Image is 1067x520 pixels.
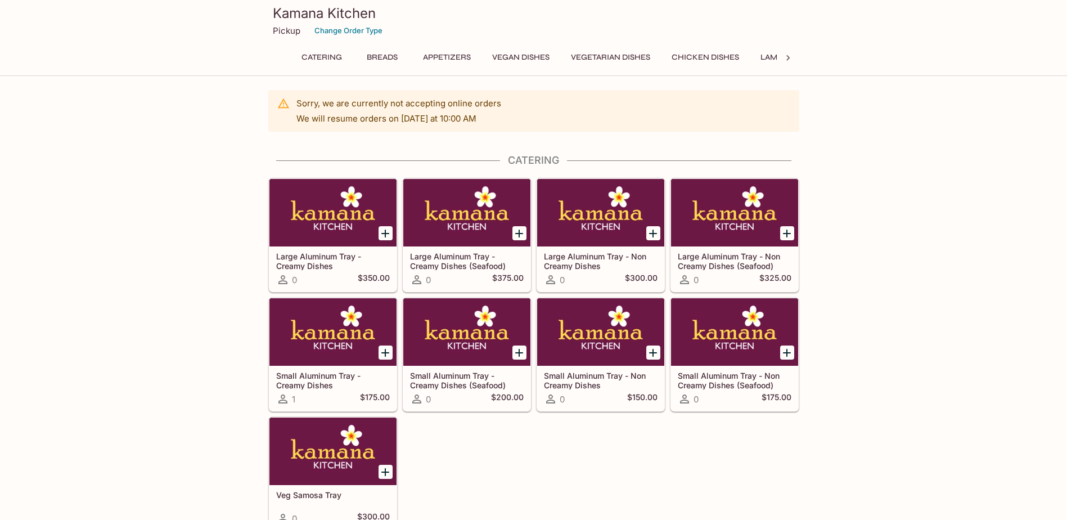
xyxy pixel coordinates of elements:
span: 0 [560,394,565,405]
h5: Large Aluminum Tray - Non Creamy Dishes (Seafood) [678,252,791,270]
button: Add Veg Samosa Tray [379,465,393,479]
button: Vegan Dishes [486,50,556,65]
span: 0 [694,275,699,285]
a: Small Aluminum Tray - Non Creamy Dishes0$150.00 [537,298,665,411]
h5: $325.00 [759,273,791,286]
p: Sorry, we are currently not accepting online orders [296,98,501,109]
button: Add Small Aluminum Tray - Creamy Dishes [379,346,393,360]
button: Add Large Aluminum Tray - Non Creamy Dishes [646,226,660,240]
a: Small Aluminum Tray - Non Creamy Dishes (Seafood)0$175.00 [670,298,799,411]
span: 0 [560,275,565,285]
h5: Small Aluminum Tray - Non Creamy Dishes (Seafood) [678,371,791,389]
a: Small Aluminum Tray - Creamy Dishes (Seafood)0$200.00 [403,298,531,411]
a: Small Aluminum Tray - Creamy Dishes1$175.00 [269,298,397,411]
h5: Small Aluminum Tray - Creamy Dishes [276,371,390,389]
div: Large Aluminum Tray - Creamy Dishes (Seafood) [403,179,530,246]
p: Pickup [273,25,300,36]
a: Large Aluminum Tray - Non Creamy Dishes0$300.00 [537,178,665,292]
h4: Catering [268,154,799,167]
div: Large Aluminum Tray - Creamy Dishes [269,179,397,246]
button: Add Small Aluminum Tray - Creamy Dishes (Seafood) [512,346,526,360]
h5: $175.00 [360,392,390,406]
h5: Veg Samosa Tray [276,490,390,500]
button: Appetizers [417,50,477,65]
button: Add Small Aluminum Tray - Non Creamy Dishes (Seafood) [780,346,794,360]
div: Small Aluminum Tray - Non Creamy Dishes (Seafood) [671,298,798,366]
div: Small Aluminum Tray - Creamy Dishes [269,298,397,366]
h5: $300.00 [625,273,658,286]
button: Catering [295,50,348,65]
button: Lamb Dishes [754,50,818,65]
div: Large Aluminum Tray - Non Creamy Dishes (Seafood) [671,179,798,246]
div: Small Aluminum Tray - Non Creamy Dishes [537,298,664,366]
div: Veg Samosa Tray [269,418,397,485]
span: 0 [426,394,431,405]
button: Breads [357,50,408,65]
h3: Kamana Kitchen [273,5,795,22]
h5: $175.00 [762,392,791,406]
div: Large Aluminum Tray - Non Creamy Dishes [537,179,664,246]
h5: Small Aluminum Tray - Creamy Dishes (Seafood) [410,371,524,389]
button: Add Large Aluminum Tray - Non Creamy Dishes (Seafood) [780,226,794,240]
p: We will resume orders on [DATE] at 10:00 AM [296,113,501,124]
h5: $375.00 [492,273,524,286]
h5: $200.00 [491,392,524,406]
h5: Small Aluminum Tray - Non Creamy Dishes [544,371,658,389]
button: Chicken Dishes [665,50,745,65]
h5: Large Aluminum Tray - Creamy Dishes [276,252,390,270]
h5: Large Aluminum Tray - Non Creamy Dishes [544,252,658,270]
button: Add Large Aluminum Tray - Creamy Dishes (Seafood) [512,226,526,240]
h5: $350.00 [358,273,390,286]
a: Large Aluminum Tray - Creamy Dishes0$350.00 [269,178,397,292]
button: Change Order Type [309,22,388,39]
span: 0 [694,394,699,405]
h5: Large Aluminum Tray - Creamy Dishes (Seafood) [410,252,524,270]
button: Add Small Aluminum Tray - Non Creamy Dishes [646,346,660,360]
span: 1 [292,394,295,405]
div: Small Aluminum Tray - Creamy Dishes (Seafood) [403,298,530,366]
span: 0 [426,275,431,285]
button: Add Large Aluminum Tray - Creamy Dishes [379,226,393,240]
button: Vegetarian Dishes [565,50,656,65]
a: Large Aluminum Tray - Non Creamy Dishes (Seafood)0$325.00 [670,178,799,292]
a: Large Aluminum Tray - Creamy Dishes (Seafood)0$375.00 [403,178,531,292]
h5: $150.00 [627,392,658,406]
span: 0 [292,275,297,285]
